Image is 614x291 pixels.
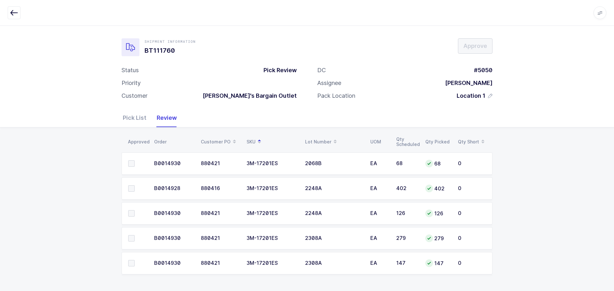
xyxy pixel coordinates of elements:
div: UOM [370,139,389,144]
div: Lot Number [305,136,363,147]
span: #5050 [474,67,492,73]
div: 3M-17201ES [247,260,297,266]
div: B0014930 [154,161,193,166]
div: 2308A [305,235,363,241]
div: 68 [396,161,418,166]
div: 279 [425,234,450,242]
div: 880421 [201,211,239,216]
div: 2308A [305,260,363,266]
div: SKU [247,136,297,147]
div: 2248A [305,186,363,191]
div: 402 [396,186,418,191]
div: Customer PO [201,136,239,147]
div: DC [317,66,326,74]
div: Shipment Information [145,39,196,44]
div: Customer [122,92,147,100]
div: B0014930 [154,211,193,216]
div: 0 [458,211,486,216]
div: Qty Short [458,136,489,147]
div: EA [370,186,389,191]
div: Order [154,139,193,144]
div: EA [370,211,389,216]
div: 3M-17201ES [247,161,297,166]
div: B0014930 [154,235,193,241]
div: 0 [458,260,486,266]
div: Qty Picked [425,139,450,144]
span: Approve [463,42,487,50]
div: 880421 [201,235,239,241]
div: Approved [128,139,146,144]
div: 880421 [201,260,239,266]
div: B0014930 [154,260,193,266]
h1: BT111760 [145,45,196,56]
div: Assignee [317,79,341,87]
button: Location 1 [457,92,492,100]
div: Status [122,66,139,74]
div: 0 [458,186,486,191]
button: Approve [458,38,492,54]
div: 126 [396,211,418,216]
div: 2068B [305,161,363,166]
div: 880416 [201,186,239,191]
div: 279 [396,235,418,241]
div: 147 [425,259,450,267]
div: 0 [458,235,486,241]
div: 68 [425,160,450,167]
div: 402 [425,185,450,192]
div: Pick Review [258,66,297,74]
div: Qty Scheduled [396,137,418,147]
div: 0 [458,161,486,166]
div: 3M-17201ES [247,186,297,191]
div: [PERSON_NAME]'s Bargain Outlet [198,92,297,100]
div: EA [370,260,389,266]
div: 147 [396,260,418,266]
span: Location 1 [457,92,485,100]
div: B0014928 [154,186,193,191]
div: 3M-17201ES [247,211,297,216]
div: 3M-17201ES [247,235,297,241]
div: 126 [425,210,450,217]
div: Review [152,109,177,127]
div: Pick List [123,109,152,127]
div: 880421 [201,161,239,166]
div: EA [370,235,389,241]
div: EA [370,161,389,166]
div: Pack Location [317,92,355,100]
div: Priority [122,79,141,87]
div: [PERSON_NAME] [440,79,492,87]
div: 2248A [305,211,363,216]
